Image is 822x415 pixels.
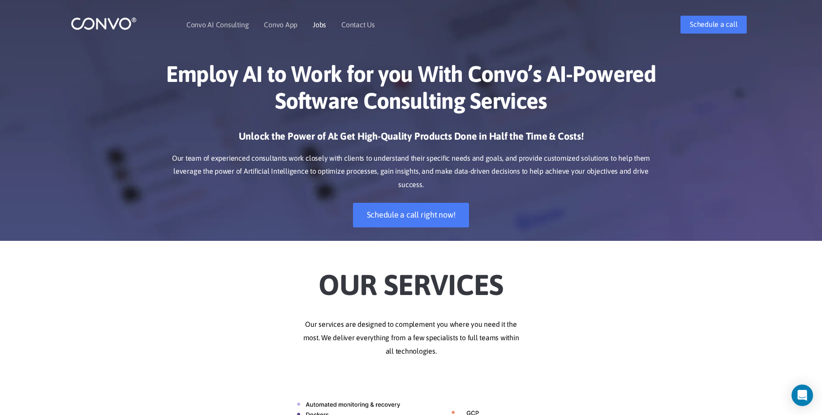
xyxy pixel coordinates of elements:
img: logo_1.png [71,17,137,30]
p: Our team of experienced consultants work closely with clients to understand their specific needs ... [163,152,660,192]
p: Our services are designed to complement you where you need it the most. We deliver everything fro... [163,318,660,358]
a: Schedule a call right now! [353,203,469,227]
h3: Unlock the Power of AI: Get High-Quality Products Done in Half the Time & Costs! [163,130,660,150]
a: Convo App [264,21,297,28]
h1: Employ AI to Work for you With Convo’s AI-Powered Software Consulting Services [163,60,660,121]
a: Contact Us [341,21,375,28]
a: Schedule a call [680,16,747,34]
div: Open Intercom Messenger [792,385,813,406]
a: Convo AI Consulting [186,21,249,28]
a: Jobs [313,21,326,28]
h2: Our Services [163,254,660,304]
